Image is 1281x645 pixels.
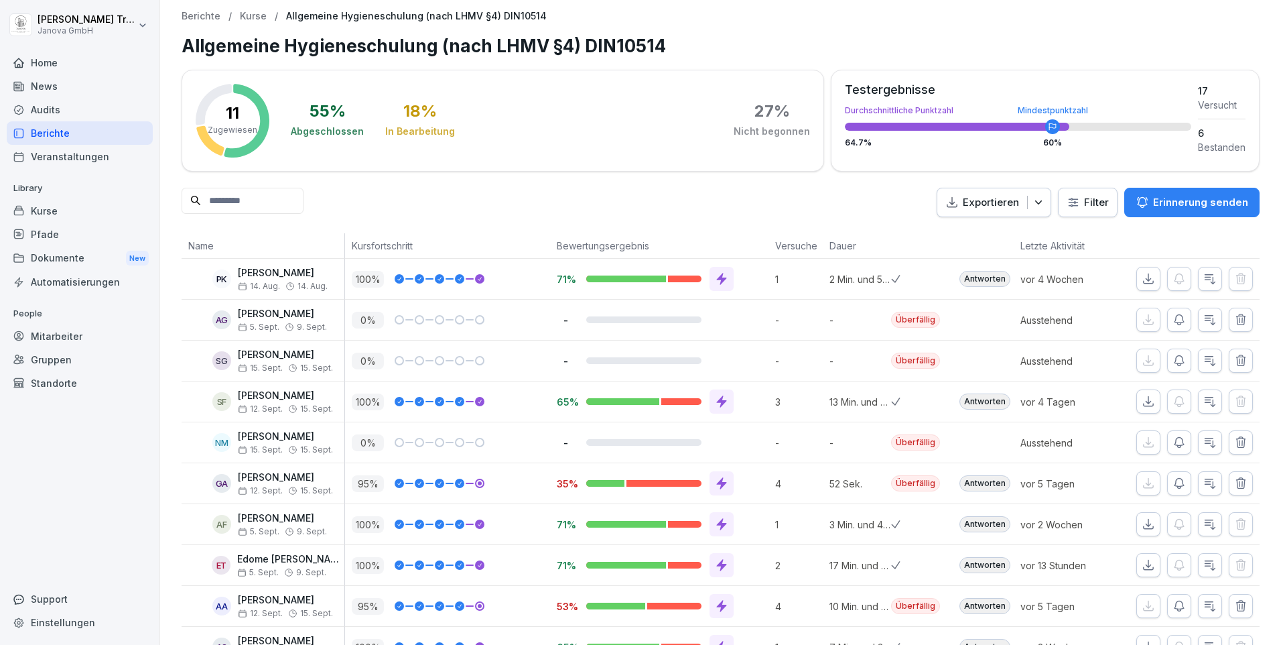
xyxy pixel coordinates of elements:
[963,195,1019,211] p: Exportieren
[7,199,153,223] a: Kurse
[891,598,940,614] div: Überfällig
[1020,395,1116,409] p: vor 4 Tagen
[775,599,823,613] p: 4
[754,103,790,119] div: 27 %
[238,390,333,402] p: [PERSON_NAME]
[557,559,576,572] p: 71%
[557,239,762,253] p: Bewertungsergebnis
[1018,107,1088,115] div: Mindestpunktzahl
[775,518,823,532] p: 1
[212,270,231,288] div: PK
[959,516,1010,532] div: Antworten
[1153,195,1248,210] p: Erinnerung senden
[891,475,940,491] div: Überfällig
[829,313,891,327] p: -
[291,125,364,138] div: Abgeschlossen
[238,472,333,483] p: [PERSON_NAME]
[7,303,153,325] p: People
[212,392,231,411] div: SF
[38,14,135,25] p: [PERSON_NAME] Trautmann
[238,308,327,320] p: [PERSON_NAME]
[829,599,891,613] p: 10 Min. und 7 Sek.
[297,322,327,332] span: 9. Sept.
[775,477,823,491] p: 4
[212,474,231,493] div: GA
[300,445,333,455] span: 15. Sept.
[829,395,891,409] p: 13 Min. und 42 Sek.
[237,568,279,577] span: 5. Sept.
[1059,188,1117,217] button: Filter
[1020,272,1116,286] p: vor 4 Wochen
[7,587,153,611] div: Support
[7,51,153,74] a: Home
[212,515,231,534] div: AF
[352,475,384,492] p: 95 %
[300,486,333,495] span: 15. Sept.
[1067,196,1109,209] div: Filter
[829,518,891,532] p: 3 Min. und 44 Sek.
[1198,98,1245,112] div: Versucht
[212,310,231,329] div: AG
[7,223,153,246] a: Pfade
[959,271,1010,287] div: Antworten
[238,349,333,361] p: [PERSON_NAME]
[7,348,153,371] a: Gruppen
[937,188,1051,218] button: Exportieren
[7,246,153,271] div: Dokumente
[829,436,891,450] p: -
[775,354,823,368] p: -
[238,431,333,443] p: [PERSON_NAME]
[959,598,1010,614] div: Antworten
[296,568,326,577] span: 9. Sept.
[7,74,153,98] a: News
[188,239,338,253] p: Name
[275,11,278,22] p: /
[959,394,1010,410] div: Antworten
[845,107,1191,115] div: Durchschnittliche Punktzahl
[352,394,384,410] p: 100 %
[238,527,279,536] span: 5. Sept.
[352,516,384,533] p: 100 %
[775,436,823,450] p: -
[212,597,231,615] div: AA
[891,353,940,369] div: Überfällig
[385,125,455,138] div: In Bearbeitung
[557,518,576,531] p: 71%
[1198,126,1245,140] div: 6
[557,436,576,449] p: -
[212,433,231,452] div: NM
[238,513,327,524] p: [PERSON_NAME]
[238,282,280,291] span: 14. Aug.
[238,486,283,495] span: 12. Sept.
[1124,188,1260,217] button: Erinnerung senden
[7,121,153,145] div: Berichte
[182,33,1260,59] h1: Allgemeine Hygieneschulung (nach LHMV §4) DIN10514
[238,268,328,279] p: [PERSON_NAME]
[238,609,283,618] span: 12. Sept.
[182,11,220,22] a: Berichte
[1198,140,1245,154] div: Bestanden
[775,272,823,286] p: 1
[352,271,384,288] p: 100 %
[7,98,153,121] a: Audits
[228,11,232,22] p: /
[237,554,344,565] p: Edome [PERSON_NAME]
[775,239,816,253] p: Versuche
[7,270,153,294] a: Automatisierungen
[829,559,891,573] p: 17 Min. und 30 Sek.
[829,272,891,286] p: 2 Min. und 50 Sek.
[310,103,346,119] div: 55 %
[7,178,153,199] p: Library
[212,351,231,370] div: SG
[1020,436,1116,450] p: Ausstehend
[297,527,327,536] span: 9. Sept.
[775,313,823,327] p: -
